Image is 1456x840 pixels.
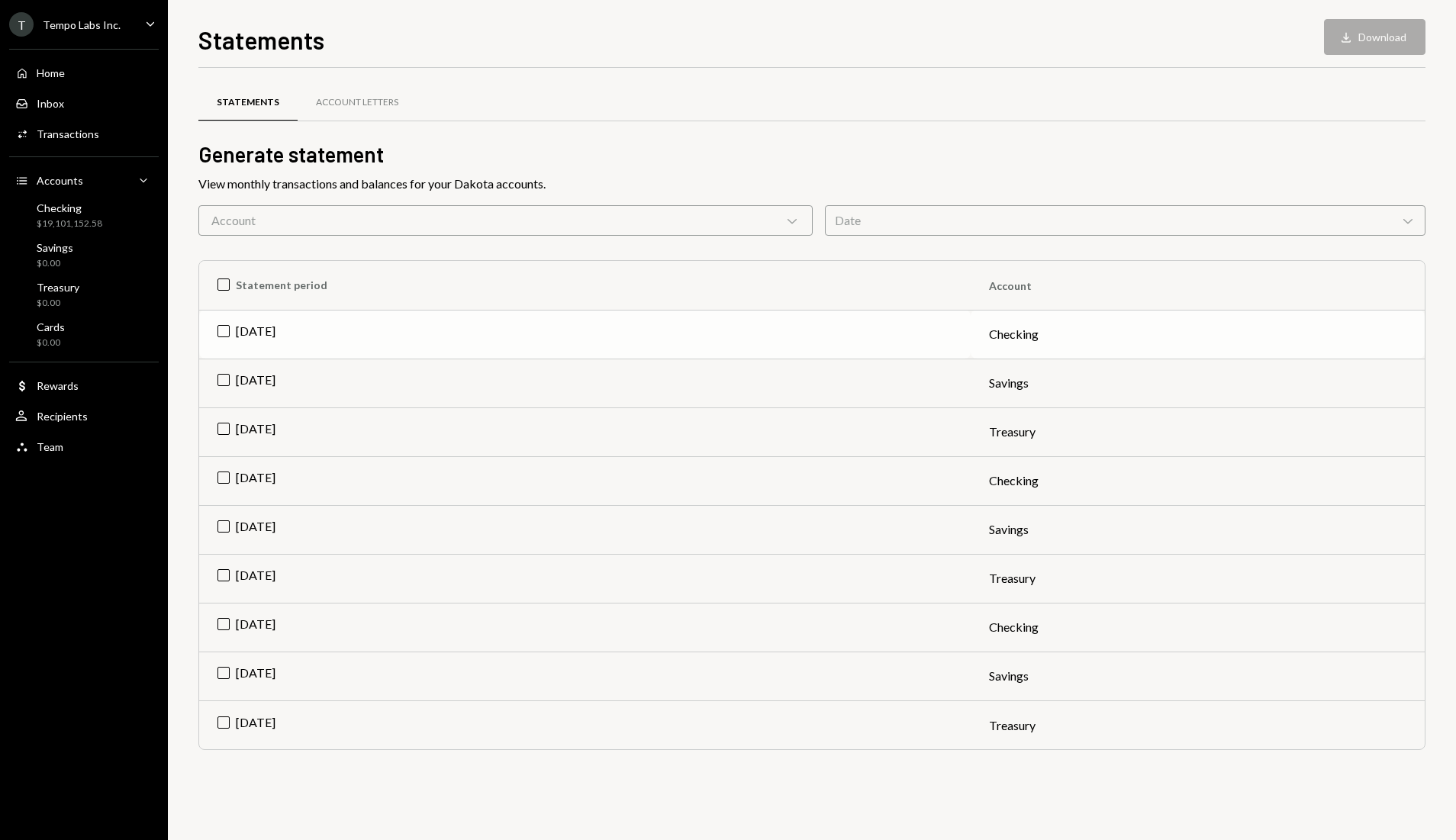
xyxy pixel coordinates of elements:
[198,175,1425,193] div: View monthly transactions and balances for your Dakota accounts.
[198,24,324,55] h1: Statements
[9,12,34,37] div: T
[37,66,65,79] div: Home
[217,96,279,109] div: Statements
[37,410,88,423] div: Recipients
[316,96,398,109] div: Account Letters
[37,127,99,140] div: Transactions
[37,320,65,333] div: Cards
[37,297,79,310] div: $0.00
[9,237,159,273] a: Savings$0.00
[198,205,813,236] div: Account
[9,316,159,352] a: Cards$0.00
[9,120,159,147] a: Transactions
[198,140,1425,169] h2: Generate statement
[825,205,1425,236] div: Date
[37,174,83,187] div: Accounts
[37,257,73,270] div: $0.00
[971,261,1425,310] th: Account
[9,89,159,117] a: Inbox
[971,310,1425,359] td: Checking
[37,201,102,214] div: Checking
[9,276,159,313] a: Treasury$0.00
[9,166,159,194] a: Accounts
[971,456,1425,505] td: Checking
[43,18,121,31] div: Tempo Labs Inc.
[37,379,79,392] div: Rewards
[971,554,1425,603] td: Treasury
[9,59,159,86] a: Home
[971,603,1425,652] td: Checking
[37,97,64,110] div: Inbox
[971,652,1425,700] td: Savings
[9,197,159,233] a: Checking$19,101,152.58
[9,402,159,430] a: Recipients
[198,83,298,122] a: Statements
[971,407,1425,456] td: Treasury
[9,433,159,460] a: Team
[971,700,1425,749] td: Treasury
[37,281,79,294] div: Treasury
[37,440,63,453] div: Team
[9,372,159,399] a: Rewards
[971,505,1425,554] td: Savings
[37,241,73,254] div: Savings
[298,83,417,122] a: Account Letters
[37,217,102,230] div: $19,101,152.58
[37,336,65,349] div: $0.00
[971,359,1425,407] td: Savings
